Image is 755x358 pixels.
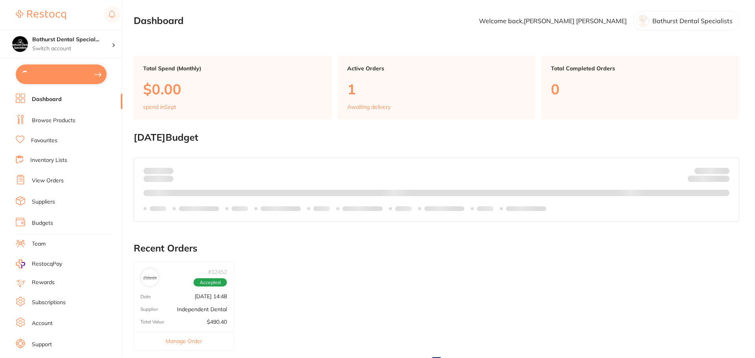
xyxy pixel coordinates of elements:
a: Support [32,341,52,349]
p: spend in Sept [143,104,176,110]
p: Labels extended [424,206,464,212]
p: 0 [551,81,730,97]
strong: $0.00 [160,167,173,174]
p: Bathurst Dental Specialists [652,17,733,24]
p: Labels [395,206,412,212]
p: Total Value [140,319,164,325]
h4: Bathurst Dental Specialists [32,36,112,44]
p: Remaining: [688,174,729,184]
p: Active Orders [347,65,526,72]
a: Browse Products [32,117,75,125]
a: Account [32,319,53,327]
span: Accepted [193,278,227,287]
strong: $0.00 [716,177,729,184]
p: Supplier [140,307,158,312]
p: $0.00 [143,81,322,97]
p: Welcome back, [PERSON_NAME] [PERSON_NAME] [479,17,627,24]
p: Labels extended [179,206,219,212]
p: Budget: [694,167,729,174]
a: Rewards [32,279,55,286]
a: RestocqPay [16,259,62,268]
p: Independent Dental [177,306,227,312]
a: View Orders [32,177,64,185]
a: Team [32,240,46,248]
p: Labels extended [506,206,546,212]
img: RestocqPay [16,259,25,268]
a: Total Completed Orders0 [541,56,739,119]
p: Date [140,294,151,299]
p: 1 [347,81,526,97]
p: Spent: [144,167,173,174]
p: Awaiting delivery [347,104,390,110]
h2: Recent Orders [134,243,739,254]
h2: [DATE] Budget [134,132,739,143]
p: Labels [313,206,330,212]
a: Favourites [31,137,57,145]
img: Bathurst Dental Specialists [12,36,28,52]
a: Restocq Logo [16,6,66,24]
span: RestocqPay [32,260,62,268]
p: Labels extended [261,206,301,212]
a: Total Spend (Monthly)$0.00spend inSept [134,56,331,119]
button: Manage Order [134,331,233,351]
img: Independent Dental [142,270,157,285]
p: [DATE] 14:48 [195,293,227,299]
a: Subscriptions [32,299,66,307]
p: month [144,174,173,184]
p: $490.40 [207,319,227,325]
a: Suppliers [32,198,55,206]
p: Total Spend (Monthly) [143,65,322,72]
p: # 32452 [208,269,227,275]
img: Restocq Logo [16,10,66,20]
a: Budgets [32,219,53,227]
p: Switch account [32,45,112,53]
a: Active Orders1Awaiting delivery [338,56,536,119]
h2: Dashboard [134,15,184,26]
p: Labels [477,206,494,212]
p: Total Completed Orders [551,65,730,72]
a: Dashboard [32,95,62,103]
a: Inventory Lists [30,156,67,164]
p: Labels extended [343,206,383,212]
p: Labels [150,206,166,212]
strong: $NaN [714,167,729,174]
p: Labels [232,206,248,212]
